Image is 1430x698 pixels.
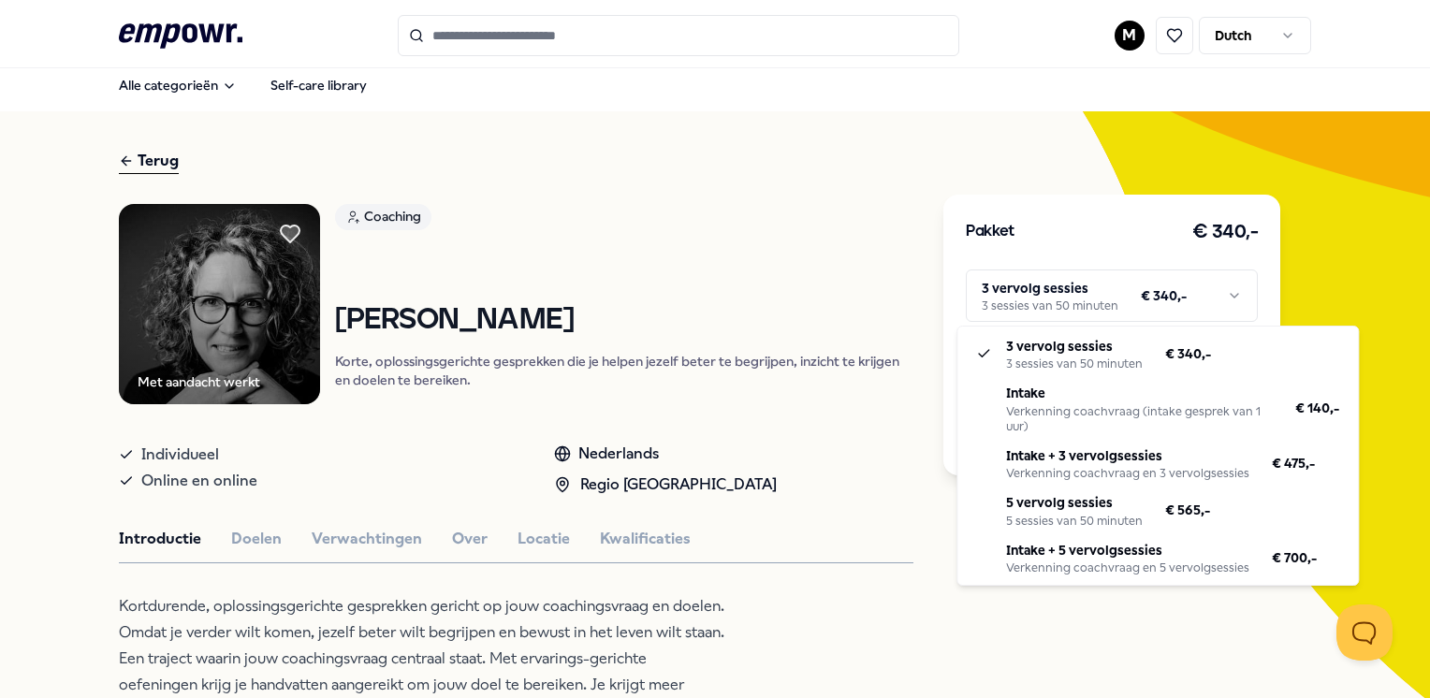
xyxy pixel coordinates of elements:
[1272,453,1315,473] span: € 475,-
[1006,404,1273,434] div: Verkenning coachvraag (intake gesprek van 1 uur)
[1006,514,1143,529] div: 5 sessies van 50 minuten
[1006,540,1249,560] p: Intake + 5 vervolgsessies
[1165,343,1211,364] span: € 340,-
[1006,356,1143,371] div: 3 sessies van 50 minuten
[1006,383,1273,403] p: Intake
[1006,336,1143,356] p: 3 vervolg sessies
[1006,466,1249,481] div: Verkenning coachvraag en 3 vervolgsessies
[1006,445,1249,466] p: Intake + 3 vervolgsessies
[1006,560,1249,575] div: Verkenning coachvraag en 5 vervolgsessies
[1295,398,1339,418] span: € 140,-
[1006,492,1143,513] p: 5 vervolg sessies
[1272,547,1317,568] span: € 700,-
[1165,500,1210,520] span: € 565,-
